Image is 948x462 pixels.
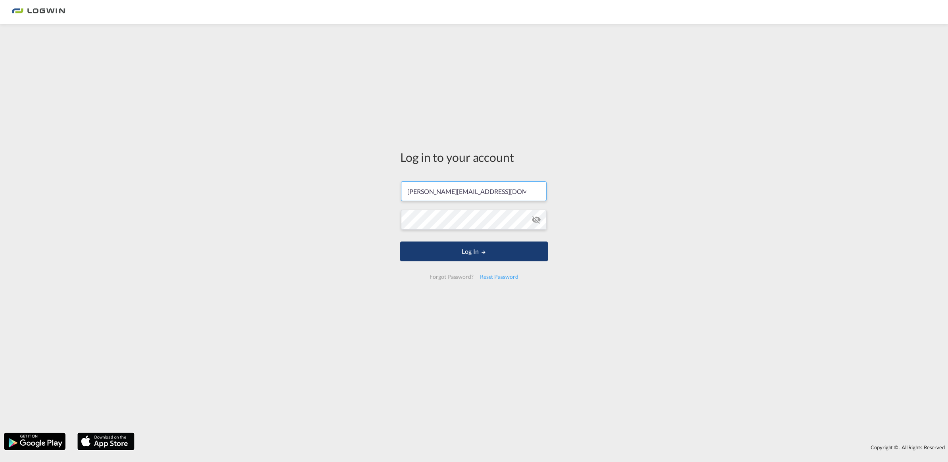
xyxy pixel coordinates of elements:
[532,215,541,224] md-icon: icon-eye-off
[477,270,522,284] div: Reset Password
[400,149,548,165] div: Log in to your account
[77,432,135,451] img: apple.png
[401,181,547,201] input: Enter email/phone number
[400,242,548,261] button: LOGIN
[138,441,948,454] div: Copyright © . All Rights Reserved
[3,432,66,451] img: google.png
[12,3,65,21] img: bc73a0e0d8c111efacd525e4c8ad7d32.png
[426,270,476,284] div: Forgot Password?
